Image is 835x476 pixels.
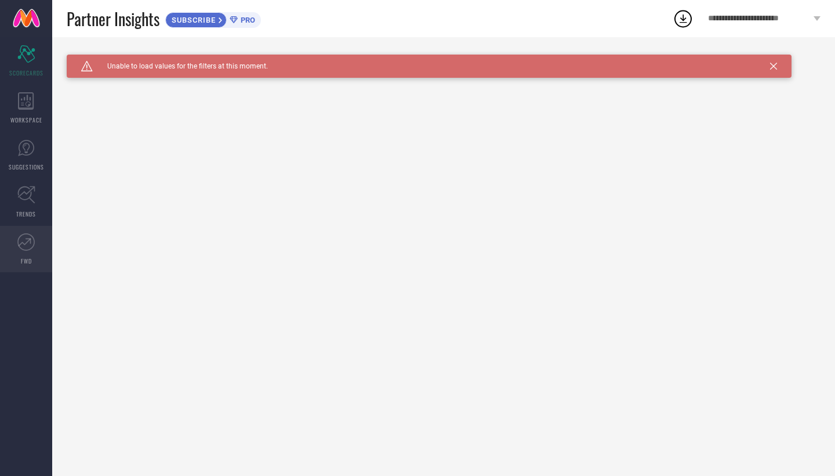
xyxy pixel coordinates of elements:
span: FWD [21,257,32,265]
div: Unable to load filters at this moment. Please try later. [67,55,821,64]
span: Unable to load values for the filters at this moment. [93,62,268,70]
span: SUGGESTIONS [9,163,44,171]
span: PRO [238,16,255,24]
a: SUBSCRIBEPRO [165,9,261,28]
span: SUBSCRIBE [166,16,219,24]
span: Partner Insights [67,7,159,31]
span: TRENDS [16,210,36,218]
span: SCORECARDS [9,68,43,77]
span: WORKSPACE [10,116,42,124]
div: Open download list [673,8,694,29]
